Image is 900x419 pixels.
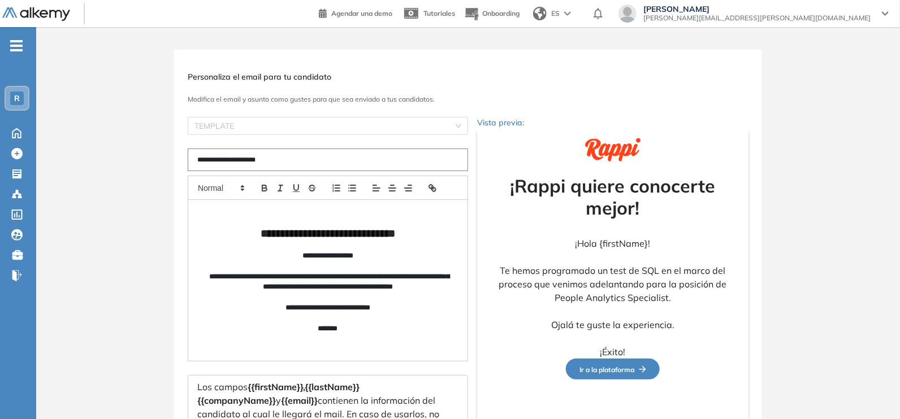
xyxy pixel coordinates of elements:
span: [PERSON_NAME][EMAIL_ADDRESS][PERSON_NAME][DOMAIN_NAME] [643,14,871,23]
span: {{lastName}} [305,381,360,392]
span: Tutoriales [423,9,455,18]
span: {{companyName}} [197,395,276,406]
i: - [10,45,23,47]
span: ES [551,8,560,19]
h3: Modifica el email y asunto como gustes para que sea enviado a tus candidatos. [188,95,748,103]
img: Flecha [634,366,646,373]
img: Logo [2,7,70,21]
p: Te hemos programado un test de SQL en el marco del proceso que venimos adelantando para la posici... [486,264,739,304]
p: Vista previa: [477,117,748,129]
p: Ojalá te guste la experiencia. [486,318,739,331]
h3: Personaliza el email para tu candidato [188,72,748,82]
p: ¡Hola {firstName}! [486,237,739,250]
strong: ¡Rappi quiere conocerte mejor! [510,174,716,219]
span: R [14,94,20,103]
img: world [533,7,547,20]
span: {{email}} [281,395,318,406]
img: Logo de la compañía [585,138,641,162]
span: Onboarding [482,9,520,18]
span: {{firstName}}, [248,381,305,392]
button: Onboarding [464,2,520,26]
a: Agendar una demo [319,6,392,19]
img: arrow [564,11,571,16]
button: Ir a la plataformaFlecha [566,359,660,379]
p: ¡Éxito! [486,345,739,359]
span: Ir a la plataforma [579,365,646,374]
span: [PERSON_NAME] [643,5,871,14]
span: Agendar una demo [331,9,392,18]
